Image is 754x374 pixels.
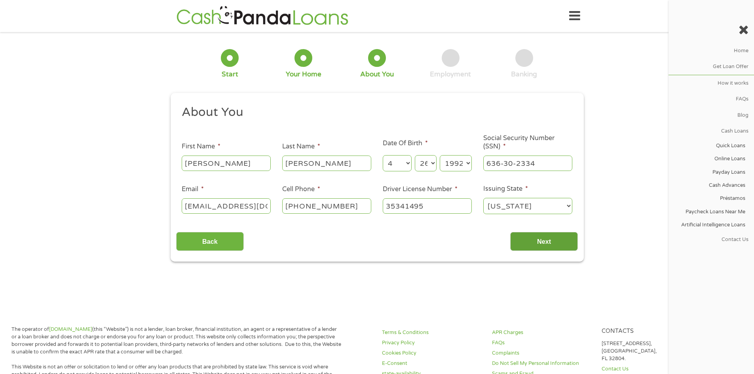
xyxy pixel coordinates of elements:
div: Banking [511,70,537,79]
label: Issuing State [483,185,528,193]
h4: Contacts [602,328,702,335]
a: APR Charges [492,329,593,336]
a: Cash Loans [669,123,754,139]
a: Do Not Sell My Personal Information [492,360,593,367]
a: Préstamos [669,192,750,205]
a: How it works [669,75,754,91]
label: Driver License Number [383,185,458,194]
a: Artificial Intelligence Loans [669,218,750,232]
input: (541) 754-3010 [282,198,371,213]
label: Last Name [282,142,320,151]
p: [STREET_ADDRESS], [GEOGRAPHIC_DATA], FL 32804. [602,340,702,363]
a: Quick Loans [669,139,750,152]
label: Email [182,185,204,194]
a: Home [669,43,754,59]
a: Online Loans [669,152,750,165]
a: Privacy Policy [382,339,482,347]
div: About You [360,70,394,79]
div: Employment [430,70,471,79]
div: Start [222,70,238,79]
a: FAQs [492,339,593,347]
a: FAQs [669,91,754,107]
a: Contact Us [669,232,754,247]
a: Cash Advances [669,179,750,192]
h2: About You [182,104,566,120]
label: Cell Phone [282,185,320,194]
a: [DOMAIN_NAME] [49,326,92,332]
input: Back [176,232,244,251]
input: John [182,156,271,171]
a: Cookies Policy [382,349,482,357]
a: Complaints [492,349,593,357]
a: Paycheck Loans Near Me [669,205,750,218]
label: Social Security Number (SSN) [483,134,572,151]
a: Terms & Conditions [382,329,482,336]
a: Contact Us [602,365,702,373]
label: Date Of Birth [383,139,428,148]
input: john@gmail.com [182,198,271,213]
label: First Name [182,142,220,151]
input: 078-05-1120 [483,156,572,171]
a: Payday Loans [669,166,750,179]
a: Get Loan Offer [669,59,754,75]
input: Smith [282,156,371,171]
div: Your Home [286,70,321,79]
p: The operator of (this “Website”) is not a lender, loan broker, financial institution, an agent or... [11,326,342,356]
img: GetLoanNow Logo [174,5,351,27]
input: Next [510,232,578,251]
a: Blog [669,107,754,123]
a: E-Consent [382,360,482,367]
